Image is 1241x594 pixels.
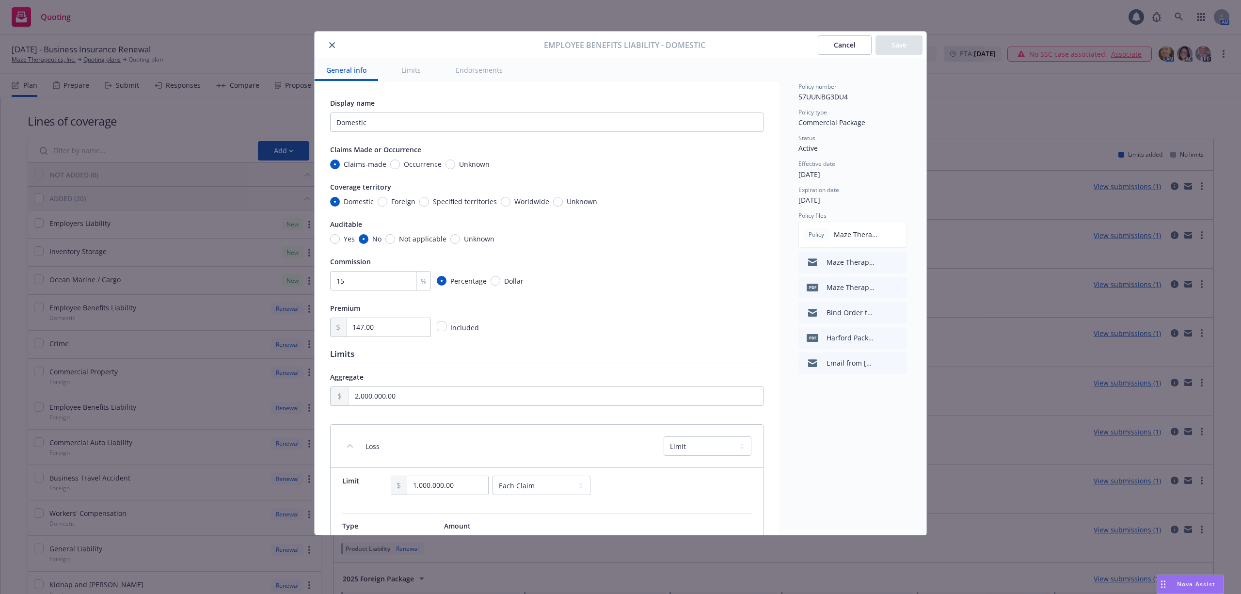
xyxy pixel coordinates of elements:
[504,276,524,286] span: Dollar
[385,234,395,244] input: Not applicable
[330,160,340,169] input: Claims-made
[342,476,391,486] span: Limit
[894,229,903,241] button: preview file
[879,357,887,369] button: download file
[347,318,430,337] input: 0.00
[344,159,386,169] span: Claims-made
[399,234,446,244] span: Not applicable
[344,196,374,207] span: Domestic
[818,35,872,55] button: Cancel
[807,334,818,341] span: pdf
[798,108,827,116] span: Policy type
[330,372,364,382] span: Aggregate
[419,197,429,207] input: Specified territories
[879,282,887,293] button: download file
[330,98,375,108] span: Display name
[433,196,497,207] span: Specified territories
[330,349,764,359] h1: Limits
[1157,575,1224,594] button: Nova Assist
[1177,580,1215,588] span: Nova Assist
[894,307,903,319] button: preview file
[315,59,378,81] button: General info
[879,307,887,319] button: download file
[372,234,382,244] span: No
[390,59,432,81] button: Limits
[827,307,875,318] div: Bind Order to Hartford.msg
[879,332,887,344] button: download file
[798,118,865,127] span: Commercial Package
[827,282,875,292] div: Maze Therapeutics, Inc. - 24-25 Commercial Package - [GEOGRAPHIC_DATA] - [GEOGRAPHIC_DATA]pdf
[798,92,848,101] span: 57UUNBG3DU4
[807,230,826,239] span: Policy
[544,39,705,51] span: Employee Benefits Liability - Domestic
[407,476,488,495] input: 0.00
[894,332,903,344] button: preview file
[878,229,886,241] button: download file
[459,159,490,169] span: Unknown
[390,160,400,169] input: Occurrence
[1157,575,1169,594] div: Drag to move
[798,195,820,205] span: [DATE]
[798,144,818,153] span: Active
[330,220,362,229] span: Auditable
[491,276,500,286] input: Dollar
[330,145,421,154] span: Claims Made or Occurrence
[450,234,460,244] input: Unknown
[330,257,371,266] span: Commission
[894,257,903,268] button: preview file
[567,196,597,207] span: Unknown
[366,441,380,451] span: Loss
[798,170,820,179] span: [DATE]
[827,333,875,343] div: Harford Package Quote.pdf
[344,234,355,244] span: Yes
[450,276,487,286] span: Percentage
[514,196,549,207] span: Worldwide
[331,425,763,467] div: Losscollapse content
[349,387,763,405] input: 0.00
[798,186,839,194] span: Expiration date
[421,276,427,286] span: %
[444,59,514,81] button: Endorsements
[464,234,494,244] span: Unknown
[404,159,442,169] span: Occurrence
[501,197,510,207] input: Worldwide
[798,82,837,91] span: Policy number
[378,197,387,207] input: Foreign
[359,234,368,244] input: No
[827,358,875,368] div: Email from [GEOGRAPHIC_DATA] with Quotes Attached.msg
[437,276,446,286] input: Percentage
[342,521,358,530] span: Type
[834,229,878,240] span: Maze Therapeutics, Inc. - 24-25 Commercial Package - [GEOGRAPHIC_DATA] - Policy.pdf
[894,357,903,369] button: preview file
[342,438,358,453] button: collapse content
[798,134,815,142] span: Status
[330,234,340,244] input: Yes
[894,282,903,293] button: preview file
[330,197,340,207] input: Domestic
[391,196,415,207] span: Foreign
[807,284,818,291] span: pdf
[444,521,471,530] span: Amount
[827,257,875,267] div: Maze Therapeutics - [DATE]-25 Package, Auto, Work Comp, Umbrella - Binders received from [GEOGRAP...
[798,211,827,220] span: Policy files
[326,39,338,51] button: close
[879,257,887,268] button: download file
[330,304,360,313] span: Premium
[553,197,563,207] input: Unknown
[330,182,391,192] span: Coverage territory
[450,323,479,332] span: Included
[445,160,455,169] input: Unknown
[798,160,835,168] span: Effective date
